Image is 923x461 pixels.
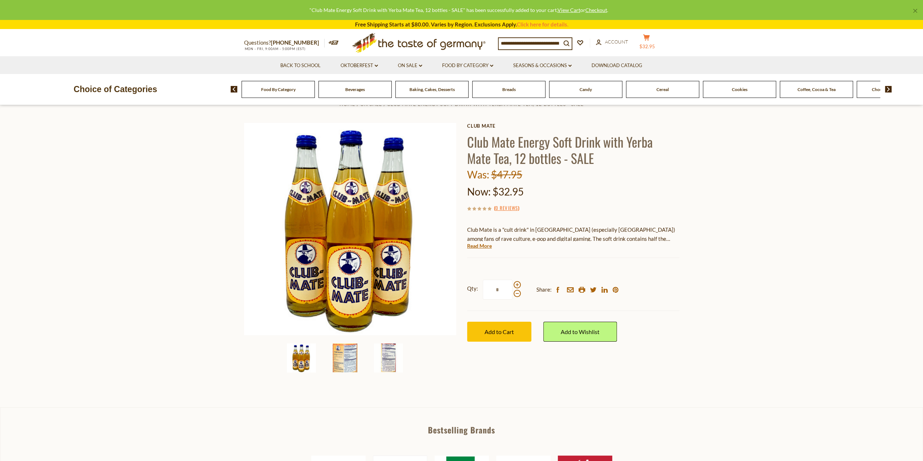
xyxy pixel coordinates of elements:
[483,280,512,300] input: Qty:
[280,62,321,70] a: Back to School
[485,328,514,335] span: Add to Cart
[467,242,492,250] a: Read More
[798,87,836,92] a: Coffee, Cocoa & Tea
[442,62,493,70] a: Food By Category
[374,343,403,372] img: Club Mate Energy Soft Drink with Yerba Mate Tea, 12 bottles - SALE
[605,39,628,45] span: Account
[467,123,679,129] a: Club Mate
[592,62,642,70] a: Download Catalog
[732,87,747,92] a: Cookies
[494,204,519,211] span: ( )
[345,87,365,92] a: Beverages
[513,62,572,70] a: Seasons & Occasions
[244,38,325,48] p: Questions?
[287,343,316,372] img: Club Mate Energy Soft Drink with Yerba Mate Tea, 12 bottles - SALE
[330,343,359,372] img: Club Mate Energy Soft Drink with Yerba Mate Tea, 12 bottles - SALE
[398,62,422,70] a: On Sale
[0,426,923,434] div: Bestselling Brands
[557,7,580,13] a: View Cart
[244,47,306,51] span: MON - FRI, 9:00AM - 5:00PM (EST)
[517,21,568,28] a: Click here for details.
[409,87,455,92] a: Baking, Cakes, Desserts
[244,123,456,335] img: Club Mate Energy Soft Drink with Yerba Mate Tea, 12 bottles - SALE
[387,101,584,107] a: Club Mate Energy Soft Drink with Yerba Mate Tea, 12 bottles - SALE
[467,133,679,166] h1: Club Mate Energy Soft Drink with Yerba Mate Tea, 12 bottles - SALE
[502,87,516,92] a: Breads
[467,225,679,243] p: Club Mate is a "cult drink" in [GEOGRAPHIC_DATA] (especially [GEOGRAPHIC_DATA]) among fans of rav...
[341,62,378,70] a: Oktoberfest
[872,87,915,92] a: Chocolate & Marzipan
[585,7,607,13] a: Checkout
[467,185,491,198] label: Now:
[536,285,552,294] span: Share:
[231,86,238,92] img: previous arrow
[913,9,917,13] a: ×
[467,168,489,181] label: Was:
[495,204,518,212] a: 0 Reviews
[467,322,531,342] button: Add to Cart
[339,101,355,107] a: Home
[493,185,524,198] span: $32.95
[639,44,655,49] span: $32.95
[543,322,617,342] a: Add to Wishlist
[271,39,319,46] a: [PHONE_NUMBER]
[360,101,382,107] a: On Sale
[491,168,522,181] span: $47.95
[656,87,669,92] a: Cereal
[885,86,892,92] img: next arrow
[636,34,658,52] button: $32.95
[6,6,911,14] div: "Club Mate Energy Soft Drink with Yerba Mate Tea, 12 bottles - SALE" has been successfully added ...
[580,87,592,92] a: Candy
[596,38,628,46] a: Account
[261,87,296,92] a: Food By Category
[467,284,478,293] strong: Qty:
